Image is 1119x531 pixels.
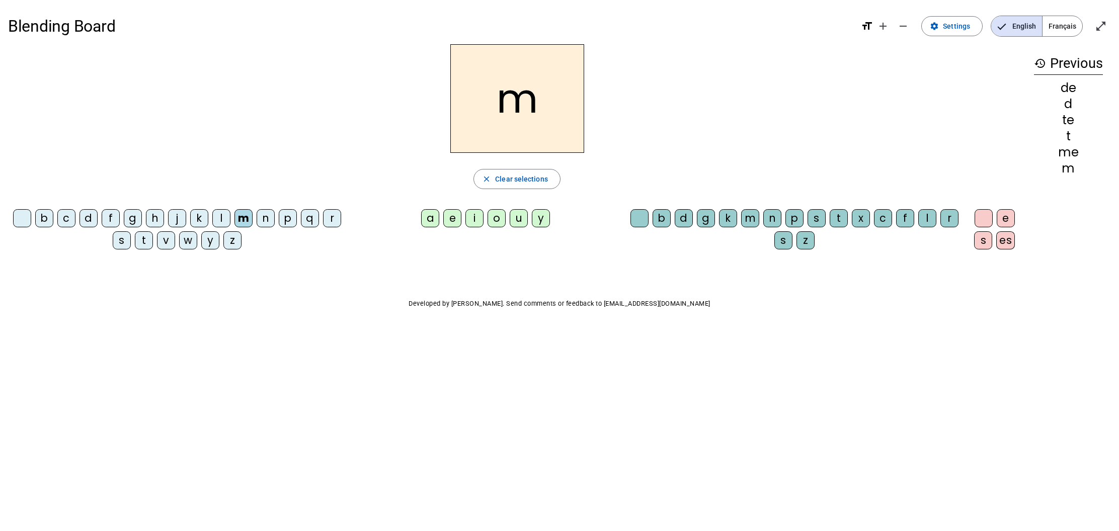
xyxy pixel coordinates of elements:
[1034,146,1103,158] div: me
[997,209,1015,227] div: e
[1034,130,1103,142] div: t
[1034,98,1103,110] div: d
[465,209,484,227] div: i
[102,209,120,227] div: f
[877,20,889,32] mat-icon: add
[852,209,870,227] div: x
[1034,162,1103,174] div: m
[861,20,873,32] mat-icon: format_size
[473,169,561,189] button: Clear selections
[421,209,439,227] div: a
[234,209,253,227] div: m
[808,209,826,227] div: s
[113,231,131,249] div: s
[1043,16,1082,36] span: Français
[57,209,75,227] div: c
[212,209,230,227] div: l
[741,209,759,227] div: m
[940,209,958,227] div: r
[35,209,53,227] div: b
[179,231,197,249] div: w
[323,209,341,227] div: r
[874,209,892,227] div: c
[653,209,671,227] div: b
[896,209,914,227] div: f
[996,231,1015,249] div: es
[279,209,297,227] div: p
[991,16,1083,37] mat-button-toggle-group: Language selection
[893,16,913,36] button: Decrease font size
[482,174,491,184] mat-icon: close
[719,209,737,227] div: k
[1095,20,1107,32] mat-icon: open_in_full
[8,10,853,42] h1: Blending Board
[168,209,186,227] div: j
[201,231,219,249] div: y
[146,209,164,227] div: h
[190,209,208,227] div: k
[897,20,909,32] mat-icon: remove
[918,209,936,227] div: l
[675,209,693,227] div: d
[443,209,461,227] div: e
[1034,52,1103,75] h3: Previous
[943,20,970,32] span: Settings
[1034,57,1046,69] mat-icon: history
[796,231,815,249] div: z
[135,231,153,249] div: t
[301,209,319,227] div: q
[697,209,715,227] div: g
[124,209,142,227] div: g
[763,209,781,227] div: n
[488,209,506,227] div: o
[495,173,548,185] span: Clear selections
[930,22,939,31] mat-icon: settings
[1034,82,1103,94] div: de
[774,231,792,249] div: s
[79,209,98,227] div: d
[157,231,175,249] div: v
[510,209,528,227] div: u
[8,298,1111,310] p: Developed by [PERSON_NAME]. Send comments or feedback to [EMAIL_ADDRESS][DOMAIN_NAME]
[257,209,275,227] div: n
[785,209,804,227] div: p
[873,16,893,36] button: Increase font size
[830,209,848,227] div: t
[223,231,242,249] div: z
[991,16,1042,36] span: English
[1034,114,1103,126] div: te
[1091,16,1111,36] button: Enter full screen
[921,16,983,36] button: Settings
[450,44,584,153] h2: m
[974,231,992,249] div: s
[532,209,550,227] div: y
